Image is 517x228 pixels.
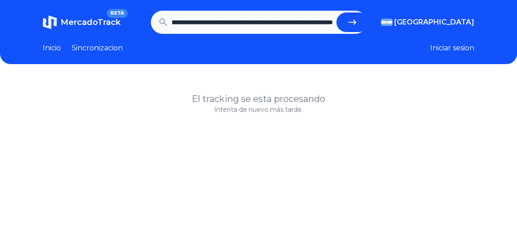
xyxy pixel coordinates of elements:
span: [GEOGRAPHIC_DATA] [394,17,474,28]
button: Iniciar sesion [430,43,474,53]
img: Argentina [381,19,392,26]
a: Sincronizacion [72,43,123,53]
span: BETA [107,9,128,18]
button: [GEOGRAPHIC_DATA] [381,17,474,28]
p: Intenta de nuevo más tarde. [43,105,474,114]
a: Inicio [43,43,61,53]
span: MercadoTrack [61,17,121,27]
img: MercadoTrack [43,15,57,29]
h1: El tracking se esta procesando [43,93,474,105]
a: MercadoTrackBETA [43,15,121,29]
